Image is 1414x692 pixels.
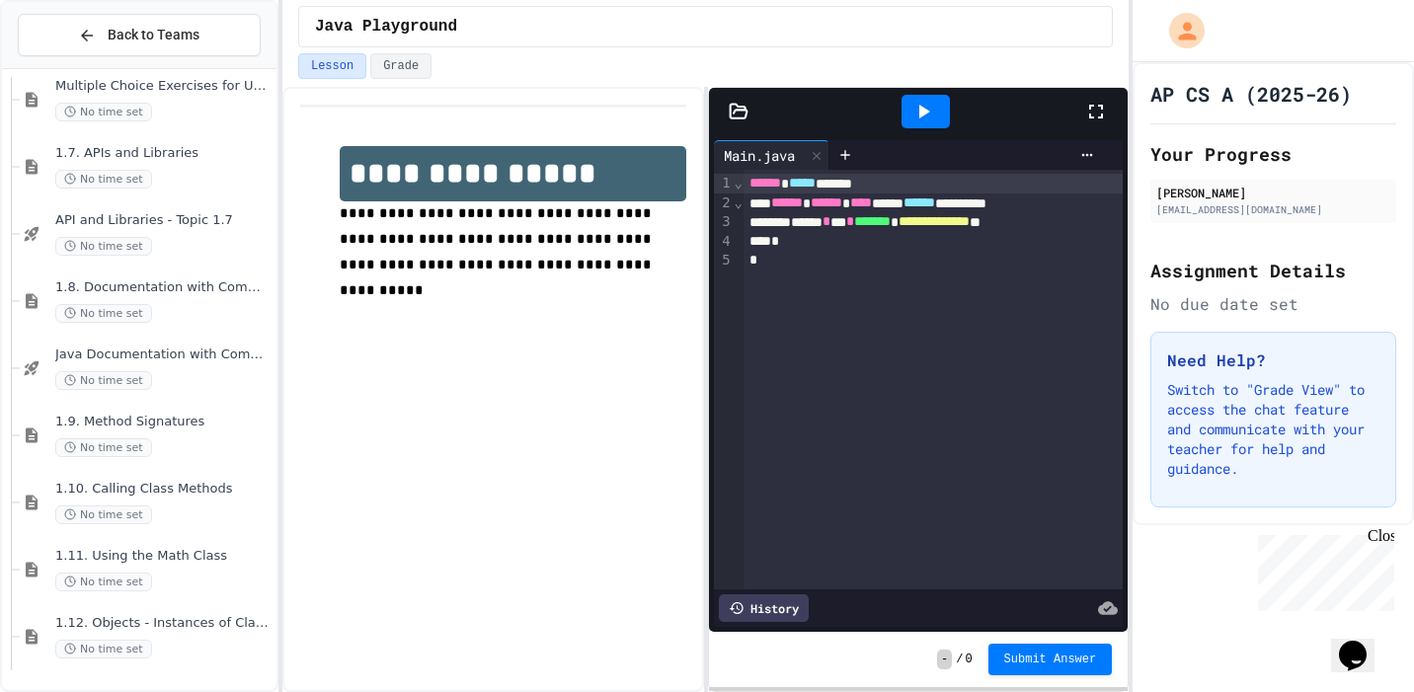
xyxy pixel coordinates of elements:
button: Lesson [298,53,366,79]
h3: Need Help? [1167,348,1379,372]
span: / [956,652,963,667]
span: Fold line [734,194,744,210]
span: Java Playground [315,15,457,38]
div: Main.java [714,140,829,170]
div: 3 [714,212,734,232]
h1: AP CS A (2025-26) [1150,80,1352,108]
div: Chat with us now!Close [8,8,136,125]
div: 5 [714,251,734,269]
div: My Account [1148,8,1210,53]
button: Submit Answer [988,644,1113,675]
div: 1 [714,174,734,193]
p: Switch to "Grade View" to access the chat feature and communicate with your teacher for help and ... [1167,380,1379,479]
div: 4 [714,232,734,251]
span: Fold line [734,175,744,191]
iframe: chat widget [1331,613,1394,672]
span: 0 [965,652,972,667]
h2: Your Progress [1150,140,1396,168]
div: No due date set [1150,292,1396,316]
div: [EMAIL_ADDRESS][DOMAIN_NAME] [1156,202,1390,217]
span: Submit Answer [1004,652,1097,667]
iframe: chat widget [1250,527,1394,611]
div: Main.java [714,145,805,166]
div: 2 [714,193,734,213]
div: History [719,594,809,622]
span: Back to Teams [108,25,199,45]
button: Grade [370,53,432,79]
h2: Assignment Details [1150,257,1396,284]
span: - [937,650,952,669]
div: [PERSON_NAME] [1156,184,1390,201]
button: Back to Teams [18,14,261,56]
